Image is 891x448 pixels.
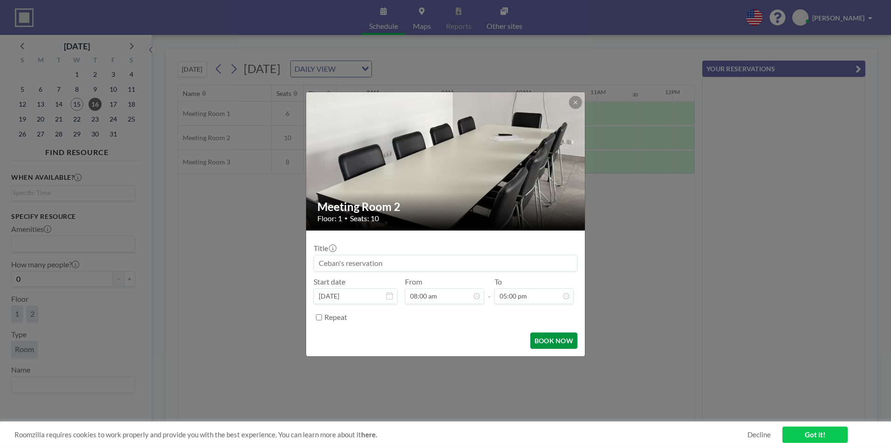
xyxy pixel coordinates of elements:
label: To [494,277,502,286]
label: Title [314,244,336,253]
span: • [344,215,348,222]
span: Roomzilla requires cookies to work properly and provide you with the best experience. You can lea... [14,430,747,439]
label: Start date [314,277,345,286]
a: Decline [747,430,771,439]
h2: Meeting Room 2 [317,200,575,214]
span: Floor: 1 [317,214,342,223]
span: - [488,280,491,301]
label: Repeat [324,312,347,322]
a: here. [361,430,377,439]
span: Seats: 10 [350,214,379,223]
button: BOOK NOW [530,333,577,349]
a: Got it! [782,427,848,443]
input: Ceban's reservation [314,255,577,271]
label: From [405,277,422,286]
